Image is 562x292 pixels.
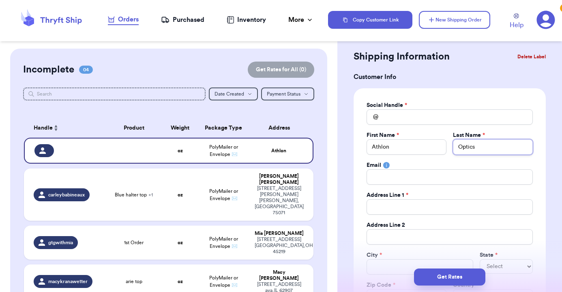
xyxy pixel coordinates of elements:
span: Handle [34,124,53,132]
a: Orders [108,15,139,25]
div: Macy [PERSON_NAME] [255,269,304,281]
strong: oz [178,279,183,284]
div: More [288,15,314,25]
div: [STREET_ADDRESS] [GEOGRAPHIC_DATA] , OH 45219 [255,237,304,255]
a: Inventory [227,15,266,25]
a: Help [510,13,523,30]
span: 04 [79,66,93,74]
label: Email [367,161,381,169]
div: Athlon [255,148,303,154]
button: Sort ascending [53,123,59,133]
label: Social Handle [367,101,407,109]
span: PolyMailer or Envelope ✉️ [209,145,238,157]
span: carleybabineaux [48,192,85,198]
button: Date Created [209,87,258,100]
button: Get Rates for All (0) [248,62,314,78]
span: PolyMailer or Envelope ✉️ [209,275,238,288]
label: First Name [367,131,399,139]
a: Purchased [161,15,204,25]
a: 3 [536,11,555,29]
strong: oz [178,192,183,197]
div: Mia [PERSON_NAME] [255,230,304,237]
th: Product [105,118,163,138]
button: Delete Label [514,48,549,66]
span: gtgwithmia [48,239,73,246]
strong: oz [178,148,183,153]
button: Copy Customer Link [328,11,412,29]
h2: Incomplete [23,63,74,76]
span: 1st Order [124,239,144,246]
span: Date Created [215,92,244,96]
button: Payment Status [261,87,314,100]
th: Address [250,118,313,138]
label: City [367,251,382,259]
input: Search [23,87,206,100]
label: Last Name [453,131,485,139]
span: Blue halter top [115,192,153,198]
span: Payment Status [267,92,300,96]
span: arie top [126,278,142,285]
label: Address Line 1 [367,191,408,199]
span: PolyMailer or Envelope ✉️ [209,237,238,249]
div: [STREET_ADDRESS][PERSON_NAME] [PERSON_NAME] , [GEOGRAPHIC_DATA] 75071 [255,185,304,216]
label: Address Line 2 [367,221,405,229]
span: PolyMailer or Envelope ✉️ [209,189,238,201]
div: Orders [108,15,139,24]
h2: Shipping Information [354,50,450,63]
label: State [480,251,498,259]
th: Package Type [197,118,249,138]
span: + 1 [148,192,153,197]
div: @ [367,109,378,125]
span: Help [510,20,523,30]
th: Weight [163,118,198,138]
button: New Shipping Order [419,11,490,29]
div: [PERSON_NAME] [PERSON_NAME] [255,173,304,185]
span: macykranawetter [48,278,88,285]
button: Get Rates [414,269,485,286]
strong: oz [178,240,183,245]
h3: Customer Info [354,72,546,82]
